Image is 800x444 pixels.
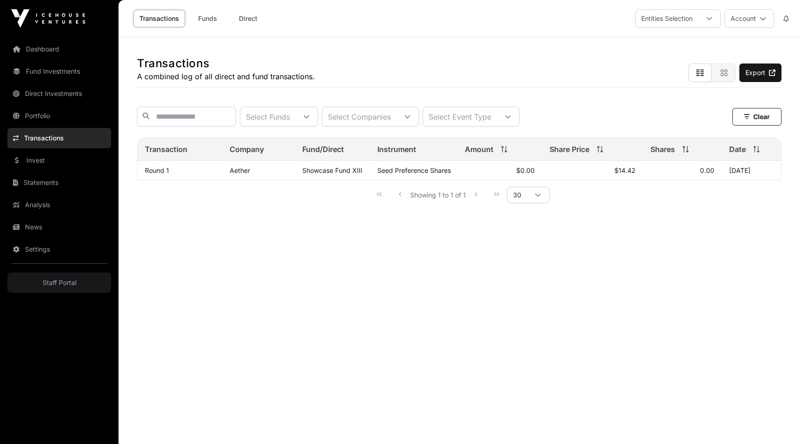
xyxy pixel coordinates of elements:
span: $14.42 [614,166,636,174]
a: Analysis [7,195,111,215]
a: Round 1 [145,166,169,174]
span: Seed Preference Shares [377,166,451,174]
a: Transactions [7,128,111,148]
h1: Transactions [137,56,315,71]
a: Funds [189,10,226,27]
div: Entities Selection [636,10,698,27]
span: Company [230,144,264,155]
td: [DATE] [722,161,781,180]
a: Fund Investments [7,61,111,82]
a: Statements [7,172,111,193]
div: Select Event Type [423,107,497,126]
a: Portfolio [7,106,111,126]
a: Export [739,63,781,82]
a: Direct [230,10,267,27]
span: Fund/Direct [302,144,344,155]
span: Amount [465,144,494,155]
span: Share Price [550,144,589,155]
span: Showing 1 to 1 of 1 [410,191,466,199]
a: Staff Portal [7,273,111,293]
span: Date [729,144,746,155]
a: Aether [230,166,250,174]
span: Shares [650,144,675,155]
td: $0.00 [457,161,542,180]
a: Direct Investments [7,83,111,104]
button: Account [725,9,774,28]
span: Transaction [145,144,187,155]
a: Dashboard [7,39,111,59]
a: Transactions [133,10,185,27]
a: Settings [7,239,111,260]
div: Select Funds [240,107,295,126]
div: Select Companies [322,107,396,126]
a: Showcase Fund XIII [302,166,362,174]
p: A combined log of all direct and fund transactions. [137,71,315,82]
iframe: Chat Widget [754,400,800,444]
img: Icehouse Ventures Logo [11,9,85,28]
span: 0.00 [700,166,714,174]
button: Clear [732,108,781,126]
a: Invest [7,150,111,171]
span: Rows per page [507,187,527,203]
a: News [7,217,111,237]
span: Instrument [377,144,416,155]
